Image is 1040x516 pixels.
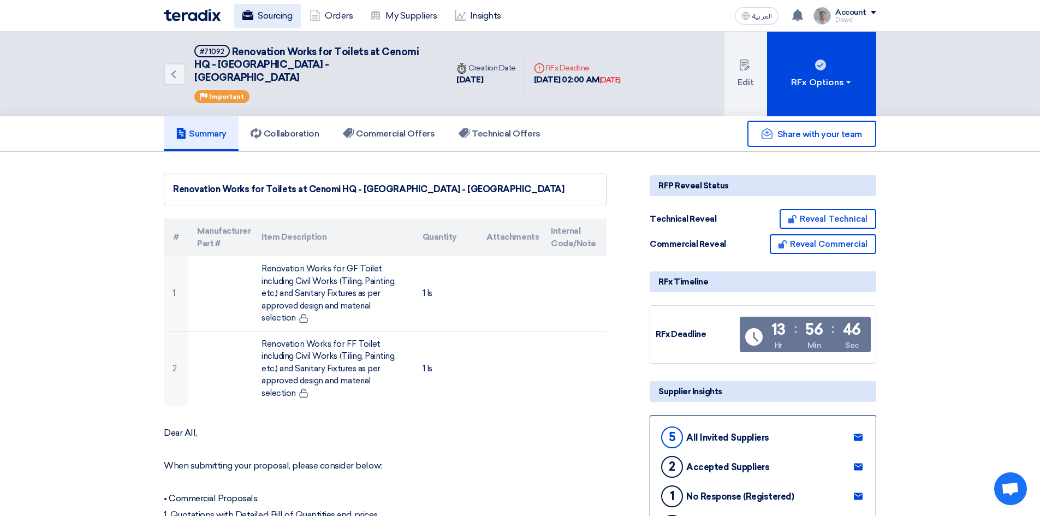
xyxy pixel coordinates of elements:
div: 1 [661,485,683,507]
div: All Invited Suppliers [686,432,769,443]
th: Attachments [478,218,542,256]
span: Share with your team [777,129,862,139]
div: Min [807,340,822,351]
button: Reveal Commercial [770,234,876,254]
td: Renovation Works for GF Toilet including Civil Works (Tiling, Painting, etc.) and Sanitary Fixtur... [253,256,413,331]
button: RFx Options [767,32,876,116]
th: Manufacturer Part # [188,218,253,256]
div: Hr [775,340,782,351]
div: [DATE] [456,74,516,86]
div: RFx Options [791,76,853,89]
div: : [794,319,797,339]
h5: Commercial Offers [343,128,435,139]
div: 46 [843,322,861,337]
a: Collaboration [239,116,331,151]
a: Commercial Offers [331,116,447,151]
div: 13 [771,322,786,337]
a: Summary [164,116,239,151]
div: Technical Reveal [650,213,732,226]
div: [DATE] [599,75,621,86]
p: When submitting your proposal, please consider below: [164,460,607,471]
div: [DATE] 02:00 AM [534,74,621,86]
button: العربية [735,7,778,25]
div: #71092 [200,48,224,55]
div: Account [835,8,866,17]
button: Reveal Technical [780,209,876,229]
span: Important [209,93,244,100]
div: RFx Timeline [650,271,876,292]
div: Sec [845,340,859,351]
div: RFx Deadline [534,62,621,74]
a: Open chat [994,472,1027,505]
p: • Commercial Proposals: [164,493,607,504]
h5: Renovation Works for Toilets at Cenomi HQ - U Walk - Riyadh [194,45,435,84]
span: Renovation Works for Toilets at Cenomi HQ - [GEOGRAPHIC_DATA] - [GEOGRAPHIC_DATA] [194,46,419,84]
img: IMG_1753965247717.jpg [813,7,831,25]
th: Item Description [253,218,413,256]
img: Teradix logo [164,9,221,21]
div: Supplier Insights [650,381,876,402]
div: RFP Reveal Status [650,175,876,196]
td: Renovation Works for FF Toilet including Civil Works (Tiling, Painting, etc.) and Sanitary Fixtur... [253,331,413,406]
a: Orders [301,4,361,28]
h5: Technical Offers [459,128,540,139]
div: 5 [661,426,683,448]
a: Insights [446,4,510,28]
div: RFx Deadline [656,328,738,341]
div: No Response (Registered) [686,491,794,502]
th: Quantity [414,218,478,256]
td: 1 ls [414,256,478,331]
div: 2 [661,456,683,478]
th: # [164,218,188,256]
div: : [831,319,834,339]
div: Creation Date [456,62,516,74]
button: Edit [724,32,767,116]
h5: Summary [176,128,227,139]
div: Dowel [835,17,876,23]
td: 1 [164,256,188,331]
span: العربية [752,13,772,20]
div: 56 [805,322,823,337]
div: Renovation Works for Toilets at Cenomi HQ - [GEOGRAPHIC_DATA] - [GEOGRAPHIC_DATA] [173,183,597,196]
td: 1 ls [414,331,478,406]
a: Sourcing [234,4,301,28]
div: Accepted Suppliers [686,462,769,472]
th: Internal Code/Note [542,218,607,256]
td: 2 [164,331,188,406]
a: Technical Offers [447,116,552,151]
div: Commercial Reveal [650,238,732,251]
p: Dear All, [164,428,607,438]
h5: Collaboration [251,128,319,139]
a: My Suppliers [361,4,445,28]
